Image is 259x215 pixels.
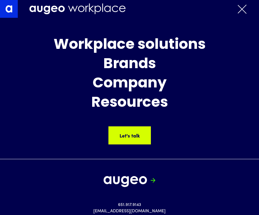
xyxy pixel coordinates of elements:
a: Let's talk [108,126,151,144]
img: Augeo Workplace business unit full logo in white. [29,3,126,14]
a: [EMAIL_ADDRESS][DOMAIN_NAME] [93,208,166,214]
div: Workplace solutions [2,37,257,53]
img: Augeo's full logo in white. [104,176,147,187]
div: menu [232,2,253,16]
a: Augeo's full logo in white. [104,174,155,187]
div: Company [2,76,257,92]
img: Arrow symbol in bright green pointing right to indicate an active link. [151,178,155,183]
a: 651.917.9143 [118,202,141,208]
div: Brands [2,56,257,73]
img: Augeo's "a" monogram decorative logo in white. [5,5,13,12]
div: Resources [2,95,257,111]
